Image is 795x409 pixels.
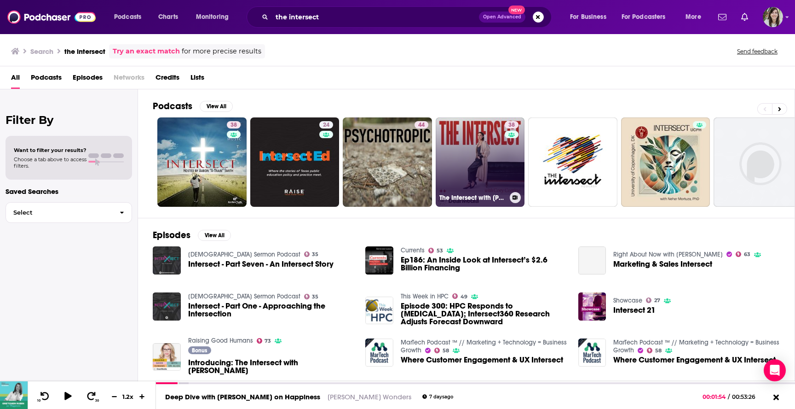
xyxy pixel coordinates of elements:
[613,306,656,314] a: Intersect 21
[436,117,525,207] a: 38The Intersect with [PERSON_NAME]
[188,302,355,318] a: Intersect - Part One - Approaching the Intersection
[686,11,701,23] span: More
[418,121,425,130] span: 44
[319,121,333,129] a: 24
[655,349,662,353] span: 58
[114,11,141,23] span: Podcasts
[156,70,179,89] a: Credits
[578,246,606,275] a: Marketing & Sales Intersect
[312,252,318,257] span: 35
[437,249,443,253] span: 53
[508,6,525,14] span: New
[64,47,105,56] h3: the intersect
[153,229,190,241] h2: Episodes
[153,100,192,112] h2: Podcasts
[570,11,606,23] span: For Business
[188,260,334,268] a: Intersect - Part Seven - An Intersect Story
[250,117,340,207] a: 24
[153,246,181,275] img: Intersect - Part Seven - An Intersect Story
[763,7,783,27] button: Show profile menu
[401,292,449,300] a: This Week in HPC
[272,10,479,24] input: Search podcasts, credits, & more...
[763,7,783,27] span: Logged in as devinandrade
[31,70,62,89] a: Podcasts
[182,46,261,57] span: for more precise results
[198,230,231,241] button: View All
[461,295,467,299] span: 49
[323,121,329,130] span: 24
[434,348,449,353] a: 58
[6,202,132,223] button: Select
[257,338,271,344] a: 73
[343,117,432,207] a: 44
[196,11,229,23] span: Monitoring
[365,246,393,275] img: Ep186: An Inside Look at Intersect’s $2.6 Billion Financing
[153,229,231,241] a: EpisodesView All
[188,359,355,374] a: Introducing: The Intersect with Cory Corrine
[564,10,618,24] button: open menu
[14,156,86,169] span: Choose a tab above to access filters.
[764,359,786,381] div: Open Intercom Messenger
[730,393,765,400] span: 00:53:26
[153,292,181,321] img: Intersect - Part One - Approaching the Intersection
[613,339,779,354] a: MarTech Podcast ™ // Marketing + Technology = Business Growth
[190,70,204,89] a: Lists
[578,339,606,367] img: Where Customer Engagement & UX Intersect
[188,359,355,374] span: Introducing: The Intersect with [PERSON_NAME]
[200,101,233,112] button: View All
[401,246,425,254] a: Currents
[578,292,606,321] img: Intersect 21
[114,70,144,89] span: Networks
[646,298,660,303] a: 27
[121,393,136,400] div: 1.2 x
[153,343,181,371] a: Introducing: The Intersect with Cory Corrine
[647,348,662,353] a: 58
[113,46,180,57] a: Try an exact match
[401,356,563,364] span: Where Customer Engagement & UX Intersect
[401,302,567,326] a: Episode 300: HPC Responds to COVID-19; Intersect360 Research Adjusts Forecast Downward
[428,248,443,253] a: 53
[439,194,506,202] h3: The Intersect with [PERSON_NAME]
[736,251,750,257] a: 63
[7,8,96,26] img: Podchaser - Follow, Share and Rate Podcasts
[14,147,86,153] span: Want to filter your results?
[312,295,318,299] span: 35
[190,10,241,24] button: open menu
[165,392,320,401] a: Deep Dive with [PERSON_NAME] on Happiness
[192,348,207,353] span: Bonus
[255,6,560,28] div: Search podcasts, credits, & more...
[188,292,300,300] a: NorthStar Church Sermon Podcast
[365,339,393,367] img: Where Customer Engagement & UX Intersect
[401,256,567,272] a: Ep186: An Inside Look at Intersect’s $2.6 Billion Financing
[365,297,393,325] img: Episode 300: HPC Responds to COVID-19; Intersect360 Research Adjusts Forecast Downward
[11,70,20,89] a: All
[188,337,253,345] a: Raising Good Humans
[304,294,319,299] a: 35
[622,11,666,23] span: For Podcasters
[6,210,112,216] span: Select
[73,70,103,89] a: Episodes
[763,7,783,27] img: User Profile
[483,15,521,19] span: Open Advanced
[613,297,642,304] a: Showcase
[443,349,449,353] span: 58
[6,187,132,196] p: Saved Searches
[613,356,776,364] a: Where Customer Engagement & UX Intersect
[479,12,525,23] button: Open AdvancedNew
[30,47,53,56] h3: Search
[654,298,660,303] span: 27
[157,117,247,207] a: 38
[613,260,712,268] span: Marketing & Sales Intersect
